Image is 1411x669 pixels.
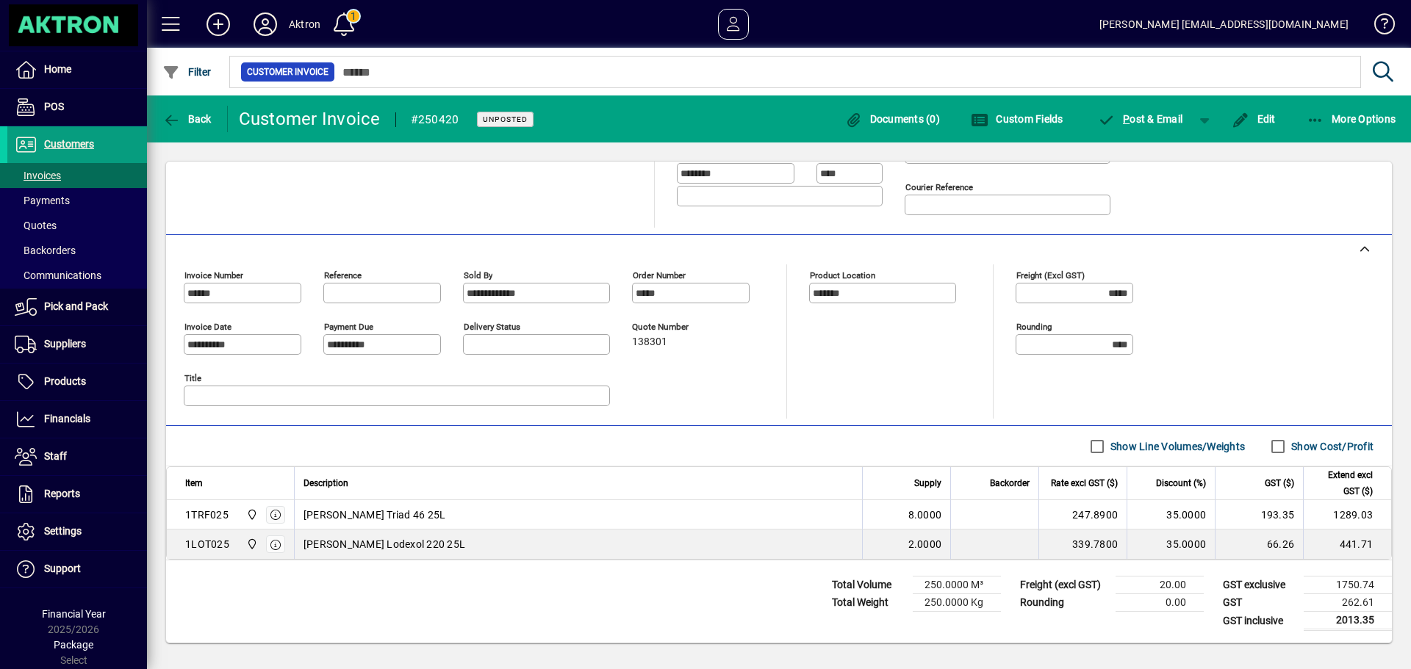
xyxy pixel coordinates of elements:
span: Package [54,639,93,651]
span: Filter [162,66,212,78]
button: Documents (0) [841,106,944,132]
td: 441.71 [1303,529,1391,559]
a: Support [7,551,147,587]
td: 20.00 [1116,576,1204,594]
span: POS [44,101,64,112]
td: 0.00 [1116,594,1204,612]
span: 8.0000 [908,507,942,522]
div: #250420 [411,108,459,131]
span: Unposted [483,115,528,124]
span: ost & Email [1098,113,1183,125]
span: P [1123,113,1130,125]
a: Quotes [7,213,147,238]
div: Customer Invoice [239,107,381,131]
td: 2013.35 [1304,612,1392,630]
span: 138301 [632,336,667,348]
span: Quote number [632,322,720,332]
button: Edit [1228,106,1279,132]
span: Central [243,507,259,523]
a: Home [7,51,147,88]
span: Pick and Pack [44,300,108,312]
mat-label: Freight (excl GST) [1016,270,1085,281]
button: More Options [1303,106,1400,132]
span: Customers [44,138,94,150]
span: Item [185,475,203,491]
span: Communications [15,270,101,281]
td: Total Weight [825,594,913,612]
a: Pick and Pack [7,289,147,325]
div: 1TRF025 [185,507,229,522]
td: GST [1216,594,1304,612]
td: 250.0000 Kg [913,594,1001,612]
button: Add [195,11,242,37]
div: 1LOT025 [185,537,229,552]
span: Staff [44,450,67,462]
a: Communications [7,263,147,288]
a: POS [7,89,147,126]
td: Freight (excl GST) [1013,576,1116,594]
a: Payments [7,188,147,213]
mat-label: Reference [324,270,362,281]
mat-label: Title [184,373,201,383]
span: Back [162,113,212,125]
span: Discount (%) [1156,475,1206,491]
span: Home [44,63,71,75]
span: Central [243,536,259,552]
mat-label: Rounding [1016,322,1052,332]
span: Payments [15,195,70,206]
a: Invoices [7,163,147,188]
a: Reports [7,476,147,513]
span: Reports [44,488,80,499]
button: Post & Email [1091,106,1191,132]
span: Supply [914,475,941,491]
button: Filter [159,59,215,85]
span: Settings [44,525,82,537]
span: Invoices [15,170,61,181]
label: Show Line Volumes/Weights [1107,439,1245,454]
td: Total Volume [825,576,913,594]
span: Backorder [990,475,1030,491]
mat-label: Payment due [324,322,373,332]
td: 262.61 [1304,594,1392,612]
label: Show Cost/Profit [1288,439,1374,454]
span: More Options [1307,113,1396,125]
span: 2.0000 [908,537,942,552]
td: 35.0000 [1127,529,1215,559]
span: Support [44,563,81,574]
td: GST exclusive [1216,576,1304,594]
a: Staff [7,438,147,475]
button: Back [159,106,215,132]
td: 193.35 [1215,500,1303,529]
app-page-header-button: Back [147,106,228,132]
div: 339.7800 [1048,537,1118,552]
td: 66.26 [1215,529,1303,559]
td: Rounding [1013,594,1116,612]
td: 250.0000 M³ [913,576,1001,594]
a: Products [7,364,147,400]
mat-label: Invoice date [184,322,231,332]
td: 1750.74 [1304,576,1392,594]
a: Suppliers [7,326,147,363]
div: 247.8900 [1048,507,1118,522]
span: Edit [1232,113,1276,125]
span: Suppliers [44,338,86,350]
span: Financials [44,413,90,424]
span: Custom Fields [971,113,1063,125]
mat-label: Product location [810,270,875,281]
a: Knowledge Base [1363,3,1393,51]
a: Backorders [7,238,147,263]
td: 1289.03 [1303,500,1391,529]
mat-label: Sold by [464,270,492,281]
span: Products [44,375,86,387]
td: GST inclusive [1216,612,1304,630]
a: Settings [7,513,147,550]
td: 35.0000 [1127,500,1215,529]
span: Rate excl GST ($) [1051,475,1118,491]
mat-label: Delivery status [464,322,520,332]
span: Customer Invoice [247,65,328,79]
button: Custom Fields [967,106,1067,132]
span: Description [304,475,348,491]
span: GST ($) [1265,475,1294,491]
mat-label: Courier Reference [905,182,973,192]
span: Quotes [15,220,57,231]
